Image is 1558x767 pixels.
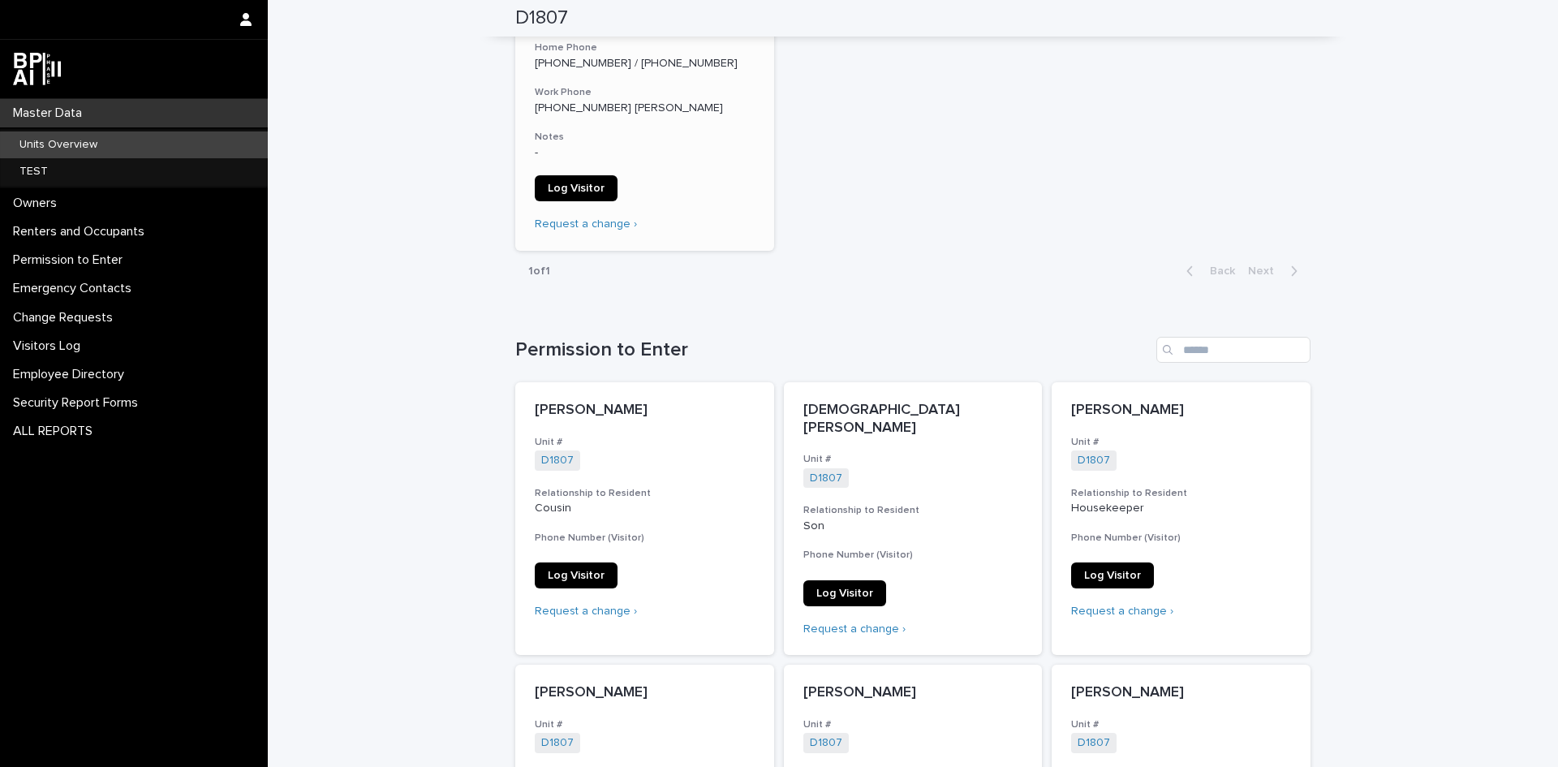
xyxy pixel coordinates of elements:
[535,532,755,545] h3: Phone Number (Visitor)
[803,718,1023,731] h3: Unit #
[6,281,144,296] p: Emergency Contacts
[535,402,755,420] p: [PERSON_NAME]
[6,138,110,152] p: Units Overview
[535,41,755,54] h3: Home Phone
[541,736,574,750] a: D1807
[6,252,136,268] p: Permission to Enter
[803,623,906,635] a: Request a change ›
[535,146,755,160] p: -
[6,424,105,439] p: ALL REPORTS
[515,382,774,655] a: [PERSON_NAME]Unit #D1807 Relationship to ResidentCousinPhone Number (Visitor)Log VisitorRequest a...
[6,338,93,354] p: Visitors Log
[535,487,755,500] h3: Relationship to Resident
[535,218,637,230] a: Request a change ›
[803,453,1023,466] h3: Unit #
[535,175,618,201] a: Log Visitor
[816,588,873,599] span: Log Visitor
[6,310,126,325] p: Change Requests
[6,367,137,382] p: Employee Directory
[803,402,1023,437] p: [DEMOGRAPHIC_DATA][PERSON_NAME]
[6,395,151,411] p: Security Report Forms
[803,549,1023,562] h3: Phone Number (Visitor)
[1071,502,1291,515] p: Housekeeper
[6,106,95,121] p: Master Data
[1071,684,1291,702] p: [PERSON_NAME]
[535,502,755,515] p: Cousin
[1071,402,1291,420] p: [PERSON_NAME]
[803,580,886,606] a: Log Visitor
[1071,605,1173,617] a: Request a change ›
[535,436,755,449] h3: Unit #
[1071,487,1291,500] h3: Relationship to Resident
[548,570,605,581] span: Log Visitor
[1242,264,1311,278] button: Next
[1156,337,1311,363] input: Search
[548,183,605,194] span: Log Visitor
[1078,454,1110,468] a: D1807
[535,58,738,69] a: [PHONE_NUMBER] / [PHONE_NUMBER]
[810,472,842,485] a: D1807
[535,562,618,588] a: Log Visitor
[6,224,157,239] p: Renters and Occupants
[1084,570,1141,581] span: Log Visitor
[803,684,1023,702] p: [PERSON_NAME]
[1200,265,1235,277] span: Back
[810,736,842,750] a: D1807
[803,519,1023,533] p: Son
[1071,718,1291,731] h3: Unit #
[13,53,61,85] img: dwgmcNfxSF6WIOOXiGgu
[535,718,755,731] h3: Unit #
[784,382,1043,655] a: [DEMOGRAPHIC_DATA][PERSON_NAME]Unit #D1807 Relationship to ResidentSonPhone Number (Visitor)Log V...
[541,454,574,468] a: D1807
[1071,532,1291,545] h3: Phone Number (Visitor)
[515,6,568,30] h2: D1807
[1071,562,1154,588] a: Log Visitor
[803,504,1023,517] h3: Relationship to Resident
[535,605,637,617] a: Request a change ›
[535,131,755,144] h3: Notes
[1052,382,1311,655] a: [PERSON_NAME]Unit #D1807 Relationship to ResidentHousekeeperPhone Number (Visitor)Log VisitorRequ...
[1173,264,1242,278] button: Back
[1071,436,1291,449] h3: Unit #
[535,86,755,99] h3: Work Phone
[535,102,723,114] a: [PHONE_NUMBER] [PERSON_NAME]
[515,252,563,291] p: 1 of 1
[1248,265,1284,277] span: Next
[515,338,1150,362] h1: Permission to Enter
[6,196,70,211] p: Owners
[6,165,61,179] p: TEST
[535,684,755,702] p: [PERSON_NAME]
[1078,736,1110,750] a: D1807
